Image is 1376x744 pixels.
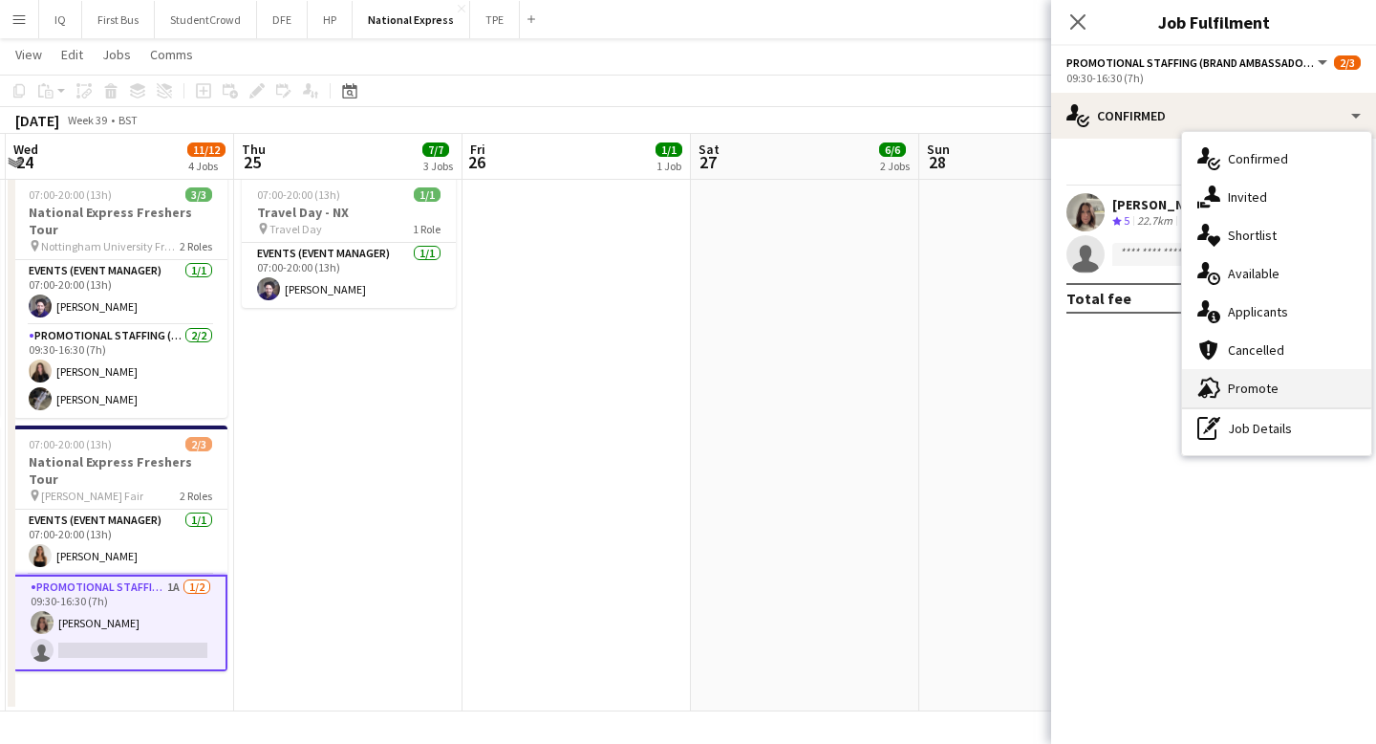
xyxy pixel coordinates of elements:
[656,142,682,157] span: 1/1
[29,437,112,451] span: 07:00-20:00 (13h)
[118,113,138,127] div: BST
[1051,10,1376,34] h3: Job Fulfilment
[1124,213,1129,228] span: 5
[699,141,720,158] span: Sat
[242,204,456,221] h3: Travel Day - NX
[1182,254,1371,293] div: Available
[422,142,449,157] span: 7/7
[242,141,266,158] span: Thu
[242,243,456,308] app-card-role: Events (Event Manager)1/107:00-20:00 (13h)[PERSON_NAME]
[11,151,38,173] span: 24
[880,159,910,173] div: 2 Jobs
[467,151,485,173] span: 26
[1182,293,1371,331] div: Applicants
[15,46,42,63] span: View
[13,176,227,418] app-job-card: 07:00-20:00 (13h)3/3National Express Freshers Tour Nottingham University Freshers Fair2 RolesEven...
[470,141,485,158] span: Fri
[13,575,227,671] app-card-role: Promotional Staffing (Brand Ambassadors)1A1/209:30-16:30 (7h)[PERSON_NAME]
[180,489,212,503] span: 2 Roles
[1112,196,1214,213] div: [PERSON_NAME]
[41,239,180,253] span: Nottingham University Freshers Fair
[13,204,227,238] h3: National Express Freshers Tour
[29,187,112,202] span: 07:00-20:00 (13h)
[1066,289,1131,308] div: Total fee
[1066,71,1361,85] div: 09:30-16:30 (7h)
[656,159,681,173] div: 1 Job
[13,141,38,158] span: Wed
[185,437,212,451] span: 2/3
[924,151,950,173] span: 28
[257,187,340,202] span: 07:00-20:00 (13h)
[185,187,212,202] span: 3/3
[1182,369,1371,407] div: Promote
[13,260,227,325] app-card-role: Events (Event Manager)1/107:00-20:00 (13h)[PERSON_NAME]
[1066,55,1315,70] span: Promotional Staffing (Brand Ambassadors)
[82,1,155,38] button: First Bus
[54,42,91,67] a: Edit
[1182,331,1371,369] div: Cancelled
[1051,93,1376,139] div: Confirmed
[63,113,111,127] span: Week 39
[423,159,453,173] div: 3 Jobs
[696,151,720,173] span: 27
[269,222,322,236] span: Travel Day
[1182,140,1371,178] div: Confirmed
[1066,55,1330,70] button: Promotional Staffing (Brand Ambassadors)
[155,1,257,38] button: StudentCrowd
[150,46,193,63] span: Comms
[1133,213,1176,230] div: 22.7km
[13,510,227,575] app-card-role: Events (Event Manager)1/107:00-20:00 (13h)[PERSON_NAME]
[353,1,470,38] button: National Express
[414,187,441,202] span: 1/1
[879,142,906,157] span: 6/6
[1182,409,1371,448] div: Job Details
[257,1,308,38] button: DFE
[242,176,456,308] app-job-card: 07:00-20:00 (13h)1/1Travel Day - NX Travel Day1 RoleEvents (Event Manager)1/107:00-20:00 (13h)[PE...
[15,111,59,130] div: [DATE]
[187,142,226,157] span: 11/12
[41,489,143,503] span: [PERSON_NAME] Fair
[1182,178,1371,216] div: Invited
[13,426,227,671] app-job-card: 07:00-20:00 (13h)2/3National Express Freshers Tour [PERSON_NAME] Fair2 RolesEvents (Event Manager...
[1334,55,1361,70] span: 2/3
[13,325,227,418] app-card-role: Promotional Staffing (Brand Ambassadors)2/209:30-16:30 (7h)[PERSON_NAME][PERSON_NAME]
[102,46,131,63] span: Jobs
[61,46,83,63] span: Edit
[13,453,227,488] h3: National Express Freshers Tour
[39,1,82,38] button: IQ
[239,151,266,173] span: 25
[95,42,139,67] a: Jobs
[8,42,50,67] a: View
[1182,216,1371,254] div: Shortlist
[1180,213,1195,228] app-skills-label: 1/1
[413,222,441,236] span: 1 Role
[927,141,950,158] span: Sun
[470,1,520,38] button: TPE
[308,1,353,38] button: HP
[180,239,212,253] span: 2 Roles
[142,42,201,67] a: Comms
[188,159,225,173] div: 4 Jobs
